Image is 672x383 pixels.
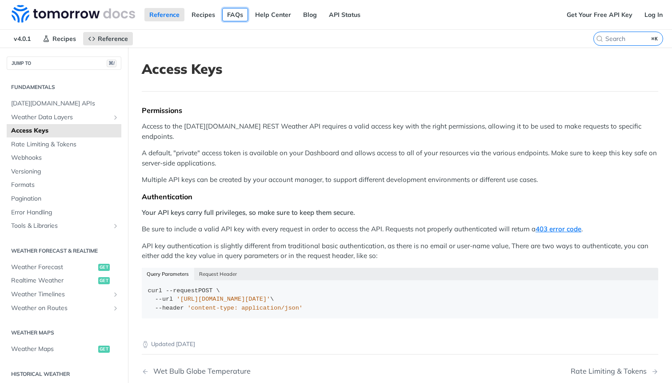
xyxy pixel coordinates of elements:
[142,192,658,201] div: Authentication
[7,192,121,206] a: Pagination
[11,304,110,313] span: Weather on Routes
[11,126,119,135] span: Access Keys
[298,8,322,21] a: Blog
[7,83,121,91] h2: Fundamentals
[144,8,184,21] a: Reference
[7,138,121,151] a: Rate Limiting & Tokens
[9,32,36,45] span: v4.0.1
[324,8,365,21] a: API Status
[11,153,119,162] span: Webhooks
[98,35,128,43] span: Reference
[640,8,668,21] a: Log In
[112,305,119,312] button: Show subpages for Weather on Routes
[7,165,121,178] a: Versioning
[187,8,220,21] a: Recipes
[536,225,581,233] a: 403 error code
[11,208,119,217] span: Error Handling
[98,277,110,284] span: get
[7,206,121,219] a: Error Handling
[7,274,121,287] a: Realtime Weatherget
[112,222,119,230] button: Show subpages for Tools & Libraries
[142,148,658,168] p: A default, "private" access token is available on your Dashboard and allows access to all of your...
[112,291,119,298] button: Show subpages for Weather Timelines
[142,340,658,349] p: Updated [DATE]
[98,346,110,353] span: get
[596,35,603,42] svg: Search
[142,367,363,375] a: Previous Page: Wet Bulb Globe Temperature
[7,124,121,137] a: Access Keys
[7,178,121,192] a: Formats
[155,296,173,302] span: --url
[7,370,121,378] h2: Historical Weather
[142,175,658,185] p: Multiple API keys can be created by your account manager, to support different development enviro...
[7,329,121,337] h2: Weather Maps
[38,32,81,45] a: Recipes
[7,111,121,124] a: Weather Data LayersShow subpages for Weather Data Layers
[194,268,242,280] button: Request Header
[571,367,658,375] a: Next Page: Rate Limiting & Tokens
[11,222,110,230] span: Tools & Libraries
[11,140,119,149] span: Rate Limiting & Tokens
[7,288,121,301] a: Weather TimelinesShow subpages for Weather Timelines
[7,151,121,165] a: Webhooks
[649,34,660,43] kbd: ⌘K
[142,121,658,141] p: Access to the [DATE][DOMAIN_NAME] REST Weather API requires a valid access key with the right per...
[148,286,652,313] div: POST \ \
[142,61,658,77] h1: Access Keys
[7,247,121,255] h2: Weather Forecast & realtime
[142,208,355,217] strong: Your API keys carry full privileges, so make sure to keep them secure.
[142,106,658,115] div: Permissions
[176,296,270,302] span: '[URL][DOMAIN_NAME][DATE]'
[166,287,198,294] span: --request
[11,167,119,176] span: Versioning
[11,181,119,189] span: Formats
[7,219,121,233] a: Tools & LibrariesShow subpages for Tools & Libraries
[7,343,121,356] a: Weather Mapsget
[155,305,184,311] span: --header
[11,194,119,203] span: Pagination
[149,367,251,375] div: Wet Bulb Globe Temperature
[11,290,110,299] span: Weather Timelines
[142,241,658,261] p: API key authentication is slightly different from traditional basic authentication, as there is n...
[7,261,121,274] a: Weather Forecastget
[11,99,119,108] span: [DATE][DOMAIN_NAME] APIs
[7,302,121,315] a: Weather on RoutesShow subpages for Weather on Routes
[562,8,637,21] a: Get Your Free API Key
[250,8,296,21] a: Help Center
[148,287,162,294] span: curl
[571,367,651,375] div: Rate Limiting & Tokens
[142,224,658,234] p: Be sure to include a valid API key with every request in order to access the API. Requests not pr...
[7,97,121,110] a: [DATE][DOMAIN_NAME] APIs
[112,114,119,121] button: Show subpages for Weather Data Layers
[11,263,96,272] span: Weather Forecast
[11,345,96,354] span: Weather Maps
[11,113,110,122] span: Weather Data Layers
[7,56,121,70] button: JUMP TO⌘/
[52,35,76,43] span: Recipes
[107,60,116,67] span: ⌘/
[83,32,133,45] a: Reference
[98,264,110,271] span: get
[11,276,96,285] span: Realtime Weather
[188,305,303,311] span: 'content-type: application/json'
[222,8,248,21] a: FAQs
[12,5,135,23] img: Tomorrow.io Weather API Docs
